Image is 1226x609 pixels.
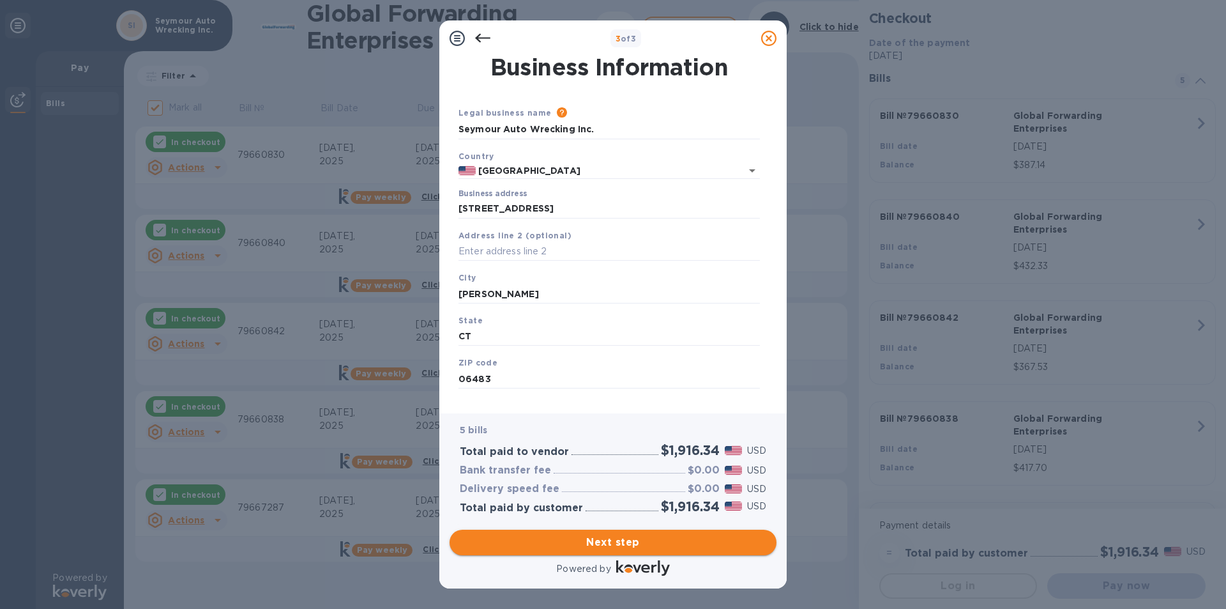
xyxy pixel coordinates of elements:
[450,530,776,555] button: Next step
[458,151,494,161] b: Country
[460,425,487,435] b: 5 bills
[616,560,670,576] img: Logo
[458,108,552,118] b: Legal business name
[743,162,761,180] button: Open
[458,120,760,139] input: Enter legal business name
[458,327,760,346] input: Enter state
[458,166,476,175] img: US
[556,562,610,576] p: Powered by
[458,284,760,304] input: Enter city
[460,535,766,550] span: Next step
[458,316,483,325] b: State
[458,358,497,367] b: ZIP code
[725,446,742,455] img: USD
[661,442,720,458] h2: $1,916.34
[725,466,742,475] img: USD
[458,199,760,219] input: Enter address
[688,465,720,477] h3: $0.00
[725,502,742,511] img: USD
[456,54,762,81] h1: Business Information
[747,500,766,513] p: USD
[458,273,476,282] b: City
[458,231,571,240] b: Address line 2 (optional)
[688,483,720,495] h3: $0.00
[460,465,551,477] h3: Bank transfer fee
[460,502,583,514] h3: Total paid by customer
[747,482,766,496] p: USD
[616,34,637,43] b: of 3
[460,446,569,458] h3: Total paid to vendor
[616,34,621,43] span: 3
[458,190,527,198] label: Business address
[661,498,720,514] h2: $1,916.34
[460,483,559,495] h3: Delivery speed fee
[747,464,766,477] p: USD
[458,369,760,389] input: Enter ZIP code
[725,484,742,493] img: USD
[747,444,766,458] p: USD
[476,163,724,179] input: Select country
[458,242,760,261] input: Enter address line 2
